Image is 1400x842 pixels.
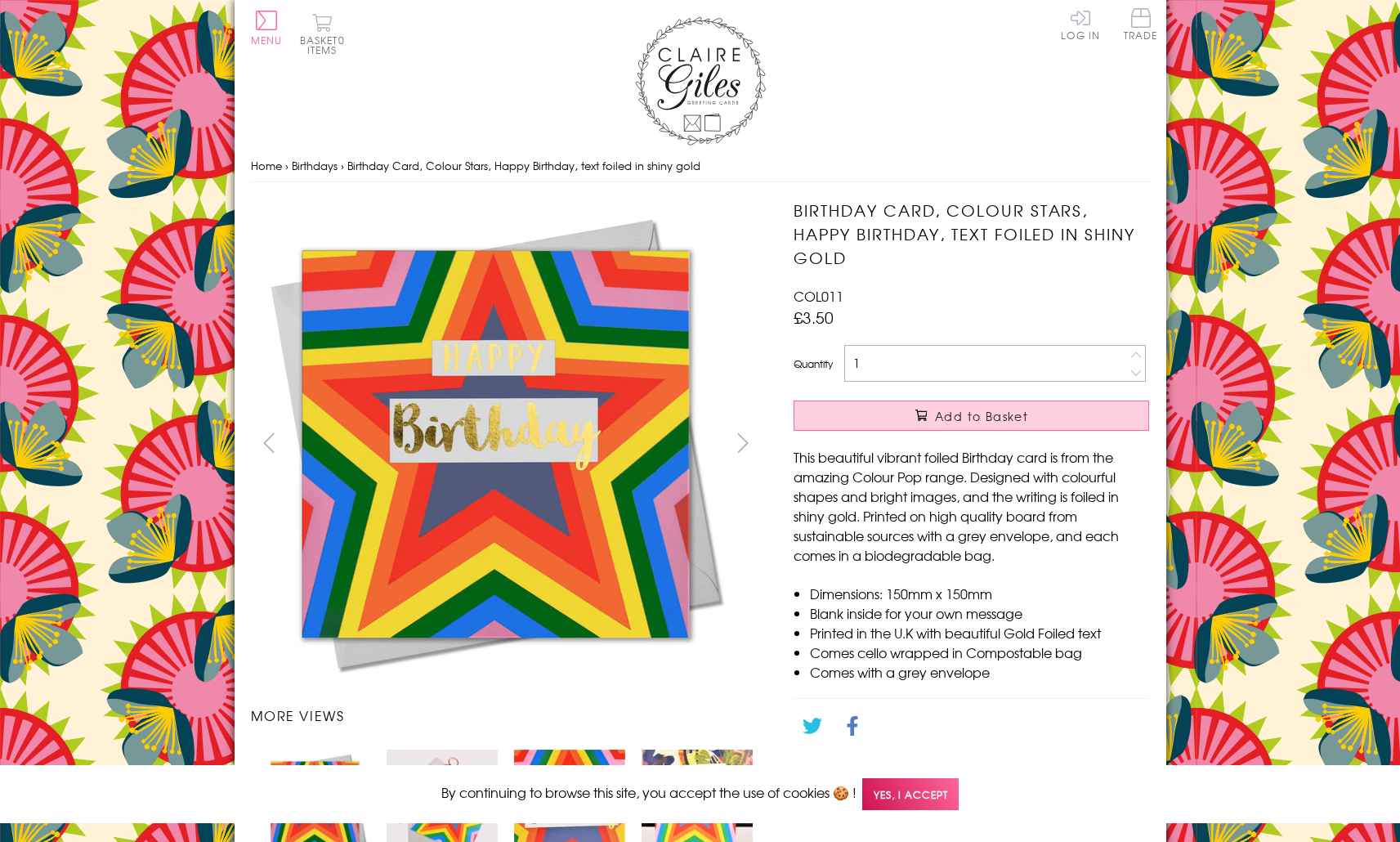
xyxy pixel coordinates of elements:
[1124,8,1158,43] a: Trade
[810,623,1149,643] li: Printed in the U.K with beautiful Gold Foiled text
[251,11,283,45] button: Menu
[251,150,1150,183] nav: breadcrumbs
[285,158,288,173] span: ›
[1061,8,1100,40] a: Log In
[807,760,966,780] a: Go back to the collection
[307,33,345,57] span: 0 items
[1124,8,1158,40] span: Trade
[794,356,833,371] label: Quantity
[724,424,761,461] button: next
[810,584,1149,603] li: Dimensions: 150mm x 150mm
[794,199,1149,269] h1: Birthday Card, Colour Stars, Happy Birthday, text foiled in shiny gold
[251,705,762,725] h3: More views
[292,158,338,173] a: Birthdays
[635,16,766,146] img: Claire Giles Greetings Cards
[935,408,1028,424] span: Add to Basket
[300,13,345,55] button: Basket0 items
[810,662,1149,682] li: Comes with a grey envelope
[341,158,344,173] span: ›
[251,158,282,173] a: Home
[810,643,1149,662] li: Comes cello wrapped in Compostable bag
[810,603,1149,623] li: Blank inside for your own message
[862,778,959,810] span: Yes, I accept
[251,33,283,47] span: Menu
[251,424,288,461] button: prev
[794,401,1149,431] button: Add to Basket
[794,286,843,306] span: COL011
[347,158,700,173] span: Birthday Card, Colour Stars, Happy Birthday, text foiled in shiny gold
[794,447,1149,565] p: This beautiful vibrant foiled Birthday card is from the amazing Colour Pop range. Designed with c...
[761,199,1251,689] img: Birthday Card, Colour Stars, Happy Birthday, text foiled in shiny gold
[794,306,834,329] span: £3.50
[250,199,740,689] img: Birthday Card, Colour Stars, Happy Birthday, text foiled in shiny gold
